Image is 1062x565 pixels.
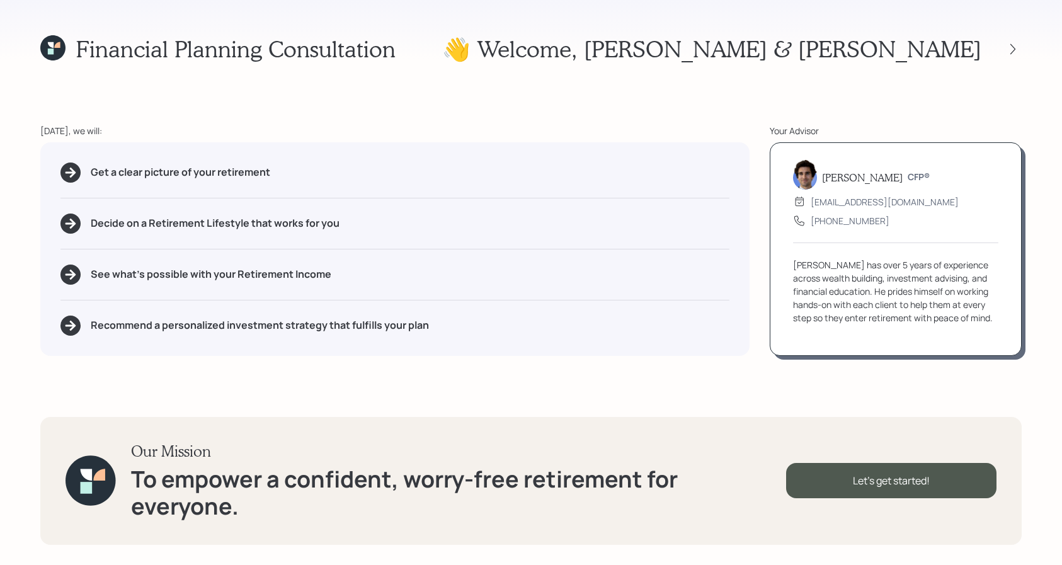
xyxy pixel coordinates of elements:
div: [DATE], we will: [40,124,750,137]
h5: See what's possible with your Retirement Income [91,268,331,280]
div: Let's get started! [786,463,996,498]
h1: Financial Planning Consultation [76,35,396,62]
h5: Decide on a Retirement Lifestyle that works for you [91,217,340,229]
h6: CFP® [908,172,930,183]
h5: Recommend a personalized investment strategy that fulfills your plan [91,319,429,331]
div: [PERSON_NAME] has over 5 years of experience across wealth building, investment advising, and fin... [793,258,998,324]
div: Your Advisor [770,124,1022,137]
h1: To empower a confident, worry-free retirement for everyone. [131,465,786,520]
h1: 👋 Welcome , [PERSON_NAME] & [PERSON_NAME] [442,35,981,62]
img: harrison-schaefer-headshot-2.png [793,159,817,190]
h5: Get a clear picture of your retirement [91,166,270,178]
h5: [PERSON_NAME] [822,171,903,183]
div: [PHONE_NUMBER] [811,214,889,227]
div: [EMAIL_ADDRESS][DOMAIN_NAME] [811,195,959,208]
h3: Our Mission [131,442,786,460]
